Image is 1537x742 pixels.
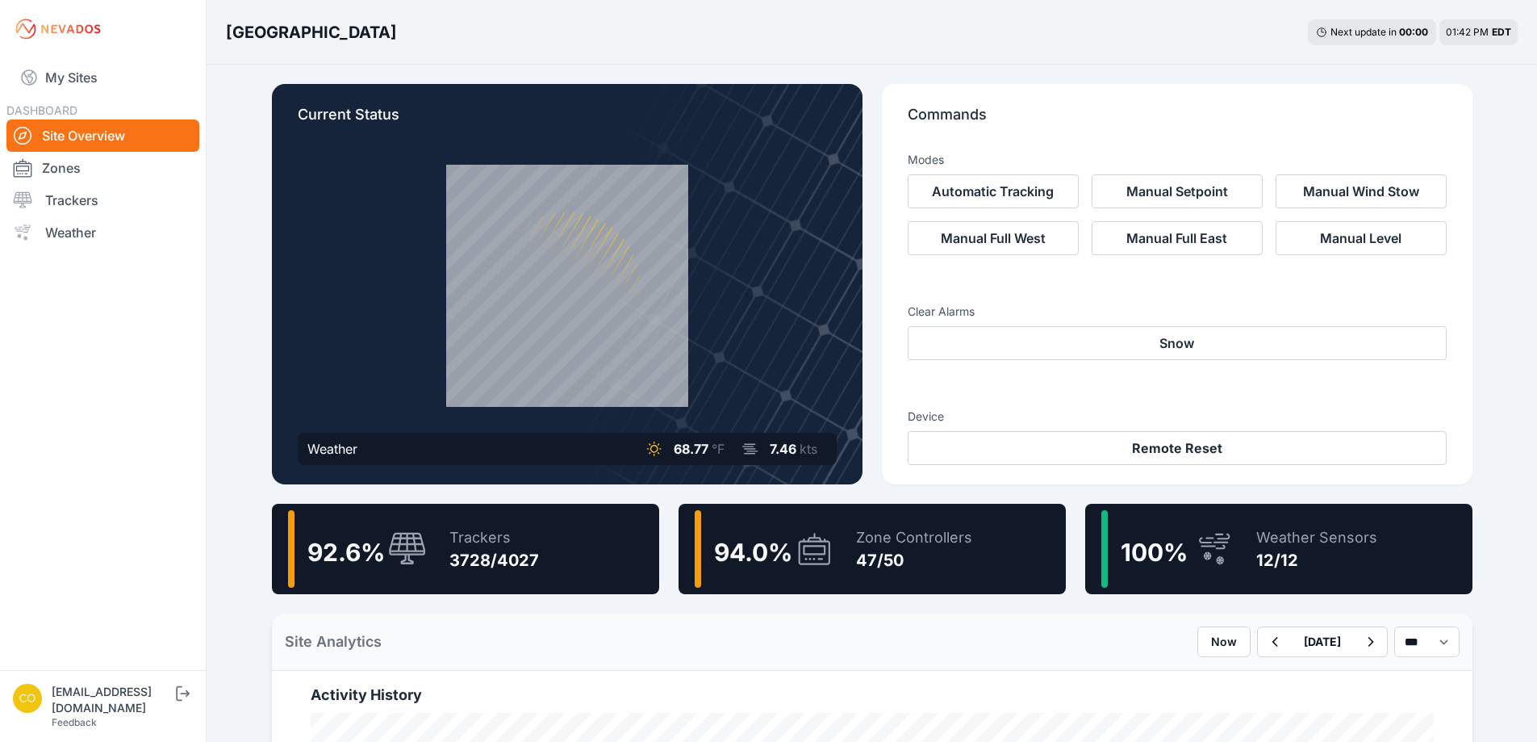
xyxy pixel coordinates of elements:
[6,184,199,216] a: Trackers
[1330,26,1397,38] span: Next update in
[1256,549,1377,572] div: 12/12
[1276,221,1447,255] button: Manual Level
[449,526,539,549] div: Trackers
[52,716,97,728] a: Feedback
[6,152,199,184] a: Zones
[311,684,1434,706] h2: Activity History
[908,221,1079,255] button: Manual Full West
[272,504,659,594] a: 92.6%Trackers3728/4027
[6,216,199,249] a: Weather
[800,441,817,457] span: kts
[13,684,42,713] img: controlroomoperator@invenergy.com
[856,549,972,572] div: 47/50
[1492,26,1511,38] span: EDT
[1256,526,1377,549] div: Weather Sensors
[298,103,837,139] p: Current Status
[6,103,77,117] span: DASHBOARD
[1291,627,1354,656] button: [DATE]
[1092,221,1263,255] button: Manual Full East
[307,439,357,459] div: Weather
[679,504,1066,594] a: 94.0%Zone Controllers47/50
[714,538,792,567] span: 94.0 %
[226,21,397,44] h3: [GEOGRAPHIC_DATA]
[226,11,397,53] nav: Breadcrumb
[285,631,382,653] h2: Site Analytics
[52,684,173,716] div: [EMAIL_ADDRESS][DOMAIN_NAME]
[908,103,1447,139] p: Commands
[1276,174,1447,208] button: Manual Wind Stow
[908,431,1447,465] button: Remote Reset
[712,441,725,457] span: °F
[770,441,796,457] span: 7.46
[908,409,1447,425] h3: Device
[1197,627,1251,657] button: Now
[1092,174,1263,208] button: Manual Setpoint
[13,16,103,42] img: Nevados
[1085,504,1472,594] a: 100%Weather Sensors12/12
[307,538,385,567] span: 92.6 %
[449,549,539,572] div: 3728/4027
[6,58,199,97] a: My Sites
[908,174,1079,208] button: Automatic Tracking
[674,441,708,457] span: 68.77
[1121,538,1188,567] span: 100 %
[908,304,1447,320] h3: Clear Alarms
[908,326,1447,360] button: Snow
[1446,26,1489,38] span: 01:42 PM
[1399,26,1428,39] div: 00 : 00
[856,526,972,549] div: Zone Controllers
[908,152,944,168] h3: Modes
[6,119,199,152] a: Site Overview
